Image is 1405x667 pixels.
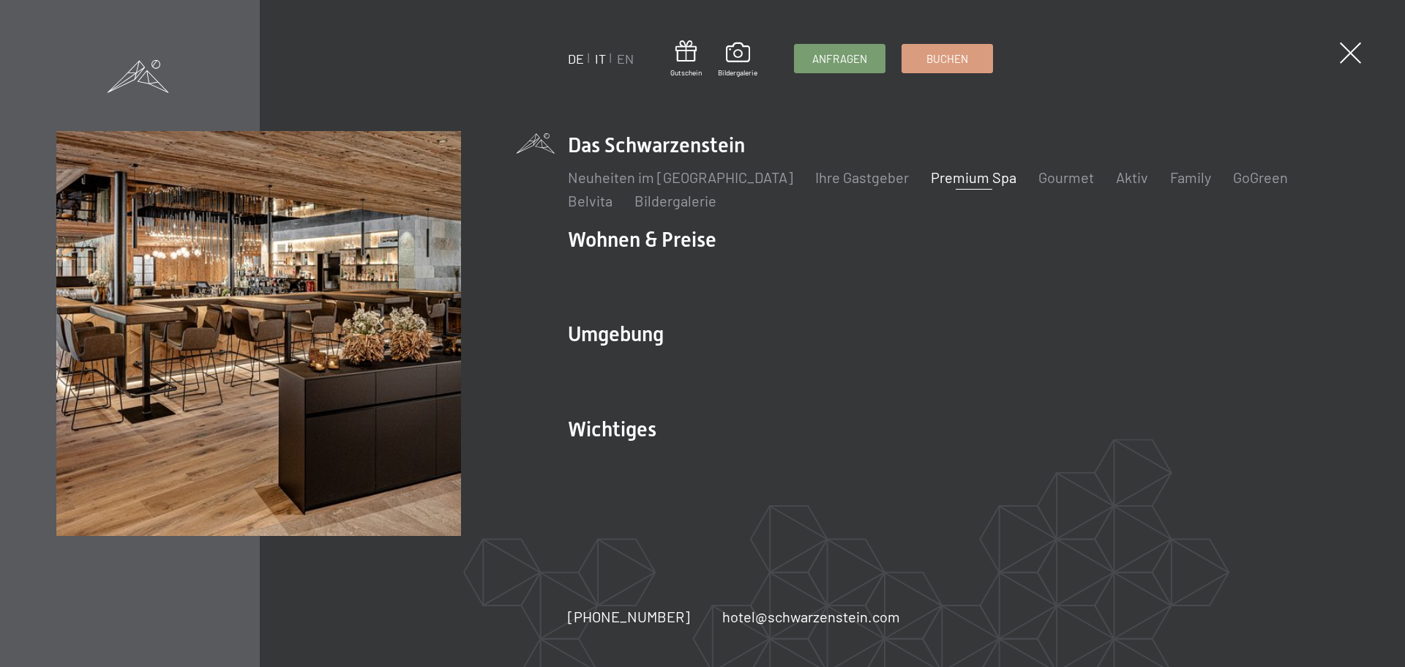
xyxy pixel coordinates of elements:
a: Bildergalerie [634,192,716,209]
a: Gourmet [1038,168,1094,186]
a: Neuheiten im [GEOGRAPHIC_DATA] [568,168,793,186]
span: Gutschein [670,67,702,78]
a: EN [617,51,634,67]
a: Family [1170,168,1211,186]
a: Premium Spa [931,168,1016,186]
a: Buchen [902,45,992,72]
a: IT [595,51,606,67]
span: Anfragen [812,51,867,67]
span: Buchen [926,51,968,67]
a: Belvita [568,192,612,209]
a: GoGreen [1233,168,1288,186]
a: Gutschein [670,40,702,78]
a: Bildergalerie [718,42,757,78]
a: [PHONE_NUMBER] [568,606,690,627]
a: hotel@schwarzenstein.com [722,606,900,627]
a: Aktiv [1116,168,1148,186]
a: DE [568,51,584,67]
a: Anfragen [795,45,885,72]
span: [PHONE_NUMBER] [568,608,690,625]
a: Ihre Gastgeber [815,168,909,186]
span: Bildergalerie [718,67,757,78]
